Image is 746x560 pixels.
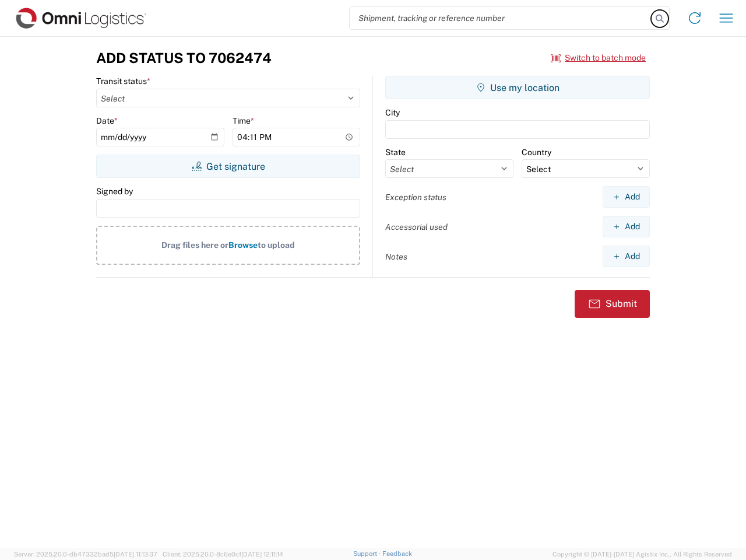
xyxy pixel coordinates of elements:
[385,147,406,157] label: State
[163,551,283,558] span: Client: 2025.20.0-8c6e0cf
[575,290,650,318] button: Submit
[350,7,652,29] input: Shipment, tracking or reference number
[382,550,412,557] a: Feedback
[385,107,400,118] label: City
[551,48,646,68] button: Switch to batch mode
[385,251,407,262] label: Notes
[96,76,150,86] label: Transit status
[241,551,283,558] span: [DATE] 12:11:14
[522,147,551,157] label: Country
[385,222,448,232] label: Accessorial used
[353,550,382,557] a: Support
[603,216,650,237] button: Add
[96,50,272,66] h3: Add Status to 7062474
[161,240,228,250] span: Drag files here or
[603,246,650,267] button: Add
[96,155,360,178] button: Get signature
[553,549,732,559] span: Copyright © [DATE]-[DATE] Agistix Inc., All Rights Reserved
[258,240,295,250] span: to upload
[233,116,254,126] label: Time
[228,240,258,250] span: Browse
[96,116,118,126] label: Date
[385,76,650,99] button: Use my location
[603,186,650,208] button: Add
[96,186,133,197] label: Signed by
[114,551,157,558] span: [DATE] 11:13:37
[14,551,157,558] span: Server: 2025.20.0-db47332bad5
[385,192,446,202] label: Exception status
